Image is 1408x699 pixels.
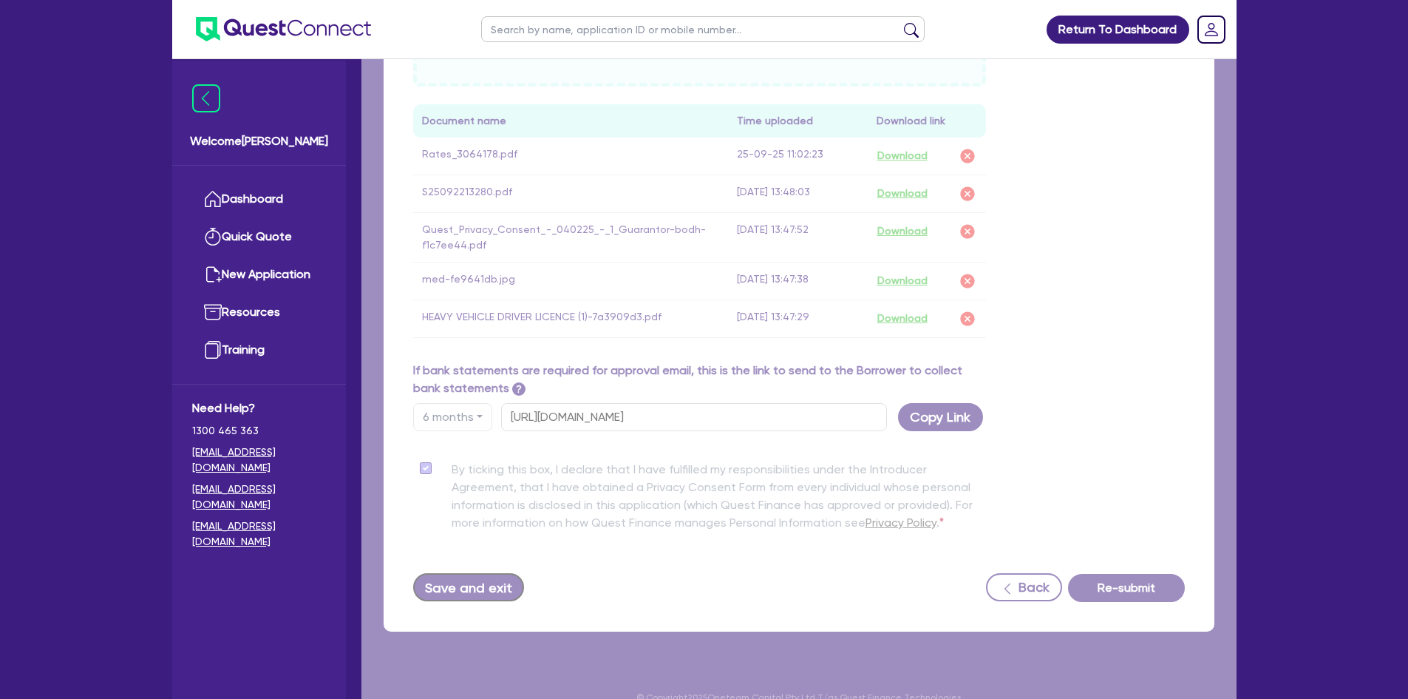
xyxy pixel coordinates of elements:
[192,180,326,218] a: Dashboard
[1047,16,1189,44] a: Return To Dashboard
[192,331,326,369] a: Training
[192,218,326,256] a: Quick Quote
[192,423,326,439] span: 1300 465 363
[192,399,326,417] span: Need Help?
[192,294,326,331] a: Resources
[1192,10,1231,49] a: Dropdown toggle
[192,519,326,550] a: [EMAIL_ADDRESS][DOMAIN_NAME]
[192,445,326,476] a: [EMAIL_ADDRESS][DOMAIN_NAME]
[190,132,328,150] span: Welcome [PERSON_NAME]
[192,256,326,294] a: New Application
[481,16,925,42] input: Search by name, application ID or mobile number...
[192,84,220,112] img: icon-menu-close
[204,341,222,359] img: training
[196,17,371,41] img: quest-connect-logo-blue
[204,303,222,321] img: resources
[204,266,222,283] img: new-application
[192,482,326,513] a: [EMAIL_ADDRESS][DOMAIN_NAME]
[204,228,222,246] img: quick-quote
